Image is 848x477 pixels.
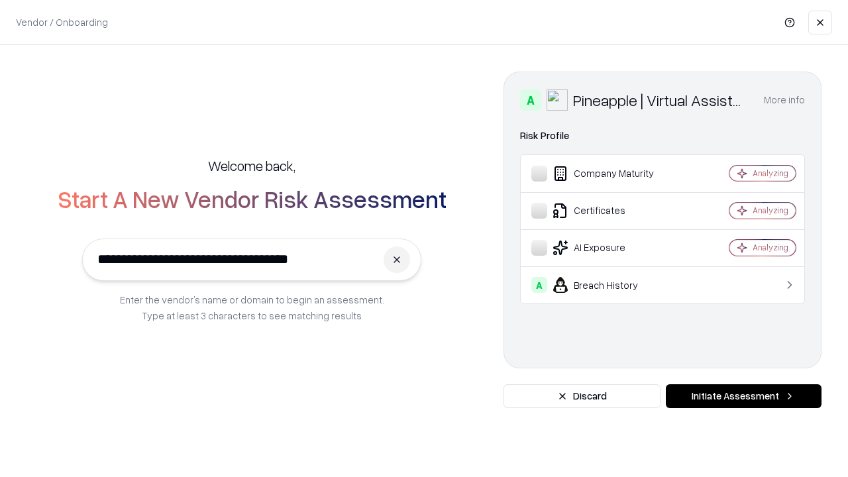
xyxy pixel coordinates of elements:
div: Company Maturity [531,166,690,182]
button: Initiate Assessment [666,384,821,408]
div: A [531,277,547,293]
button: More info [764,88,805,112]
button: Discard [503,384,661,408]
div: Analyzing [753,168,788,179]
img: Pineapple | Virtual Assistant Agency [547,89,568,111]
div: A [520,89,541,111]
p: Enter the vendor’s name or domain to begin an assessment. Type at least 3 characters to see match... [120,291,384,323]
div: Analyzing [753,205,788,216]
div: Breach History [531,277,690,293]
div: Certificates [531,203,690,219]
div: AI Exposure [531,240,690,256]
h5: Welcome back, [208,156,295,175]
p: Vendor / Onboarding [16,15,108,29]
div: Risk Profile [520,128,805,144]
div: Analyzing [753,242,788,253]
div: Pineapple | Virtual Assistant Agency [573,89,748,111]
h2: Start A New Vendor Risk Assessment [58,185,447,212]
